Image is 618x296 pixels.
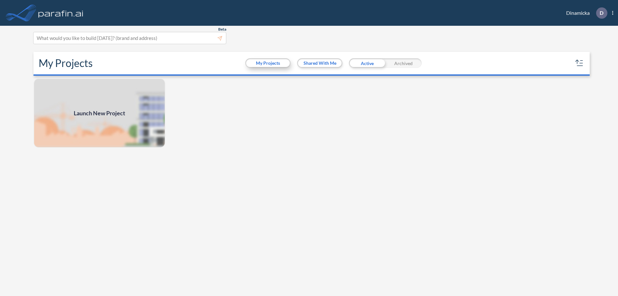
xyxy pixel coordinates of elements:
div: Archived [385,58,422,68]
button: My Projects [246,59,290,67]
h2: My Projects [39,57,93,69]
p: D [600,10,604,16]
a: Launch New Project [33,78,165,148]
div: Active [349,58,385,68]
img: add [33,78,165,148]
button: Shared With Me [298,59,342,67]
span: Beta [218,27,226,32]
img: logo [37,6,85,19]
button: sort [574,58,585,68]
span: Launch New Project [74,109,125,118]
div: Dinamicka [557,7,613,19]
